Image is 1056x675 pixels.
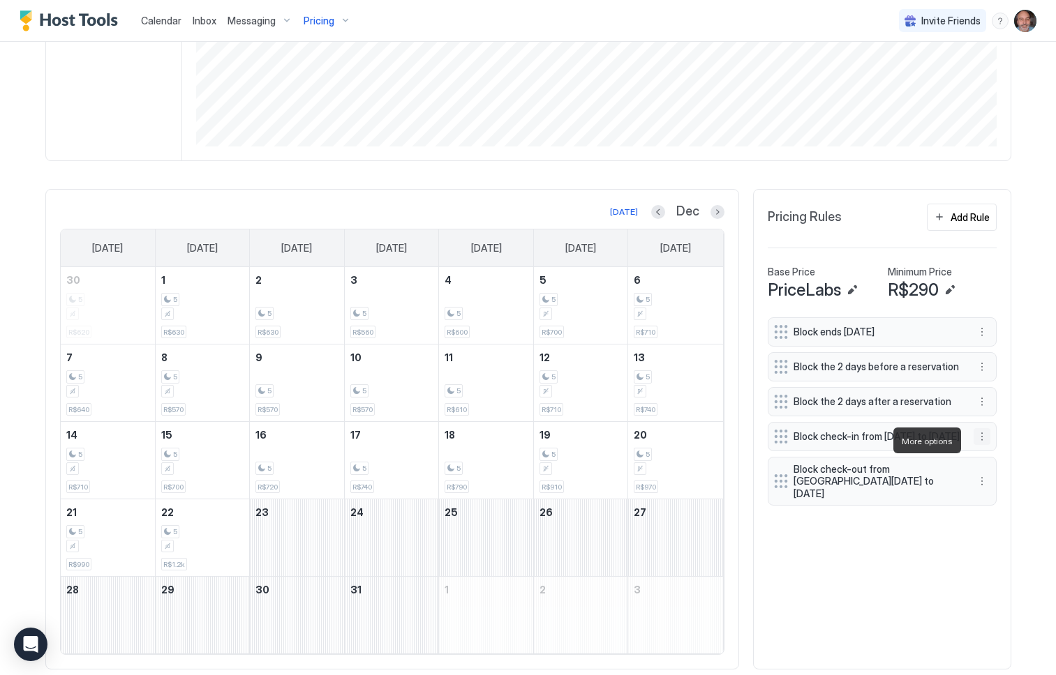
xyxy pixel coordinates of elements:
[61,267,156,344] td: November 30, 2025
[155,499,250,577] td: December 22, 2025
[439,499,533,525] a: December 25, 2025
[156,577,250,602] a: December 29, 2025
[676,204,699,220] span: Dec
[61,344,156,422] td: December 7, 2025
[255,584,269,596] span: 30
[456,309,461,318] span: 5
[78,229,137,267] a: Sunday
[794,361,960,373] span: Block the 2 days before a reservation
[345,577,439,602] a: December 31, 2025
[921,15,981,27] span: Invite Friends
[634,584,641,596] span: 3
[439,267,534,344] td: December 4, 2025
[161,274,165,286] span: 1
[533,422,628,499] td: December 19, 2025
[61,499,155,525] a: December 21, 2025
[711,205,724,219] button: Next month
[608,204,640,220] button: [DATE]
[457,229,516,267] a: Thursday
[439,344,533,370] a: December 11, 2025
[250,344,344,370] a: December 9, 2025
[551,372,556,381] span: 5
[255,351,262,363] span: 9
[66,351,73,363] span: 7
[193,13,216,28] a: Inbox
[565,242,596,255] span: [DATE]
[651,205,665,219] button: Previous month
[628,267,722,293] a: December 6, 2025
[794,463,960,500] span: Block check-out from [GEOGRAPHIC_DATA][DATE] to [DATE]
[534,267,628,293] a: December 5, 2025
[173,527,177,536] span: 5
[156,422,250,448] a: December 15, 2025
[551,450,556,459] span: 5
[445,584,449,596] span: 1
[255,506,269,518] span: 23
[610,206,638,218] div: [DATE]
[533,344,628,422] td: December 12, 2025
[439,344,534,422] td: December 11, 2025
[628,344,722,370] a: December 13, 2025
[61,499,156,577] td: December 21, 2025
[163,328,184,337] span: R$630
[20,10,124,31] div: Host Tools Logo
[974,428,990,445] button: More options
[161,506,174,518] span: 22
[888,266,952,278] span: Minimum Price
[636,483,656,492] span: R$970
[68,405,89,414] span: R$640
[61,577,156,654] td: December 28, 2025
[634,429,647,441] span: 20
[534,577,628,602] a: January 2, 2026
[974,393,990,410] div: menu
[636,405,655,414] span: R$740
[533,577,628,654] td: January 2, 2026
[250,267,345,344] td: December 2, 2025
[250,344,345,422] td: December 9, 2025
[156,499,250,525] a: December 22, 2025
[974,324,990,340] div: menu
[344,344,439,422] td: December 10, 2025
[628,422,723,499] td: December 20, 2025
[439,422,533,448] a: December 18, 2025
[534,344,628,370] a: December 12, 2025
[634,351,645,363] span: 13
[362,309,366,318] span: 5
[352,328,373,337] span: R$560
[362,464,366,473] span: 5
[255,274,262,286] span: 2
[794,395,960,408] span: Block the 2 days after a reservation
[974,473,990,490] button: More options
[646,450,650,459] span: 5
[992,13,1009,29] div: menu
[794,430,960,443] span: Block check-in from [DATE] to [DATE]
[445,274,452,286] span: 4
[61,422,156,499] td: December 14, 2025
[66,506,77,518] span: 21
[350,351,362,363] span: 10
[250,577,345,654] td: December 30, 2025
[456,464,461,473] span: 5
[456,386,461,395] span: 5
[439,577,534,654] td: January 1, 2026
[161,584,174,596] span: 29
[155,577,250,654] td: December 29, 2025
[352,405,373,414] span: R$570
[362,386,366,395] span: 5
[258,483,278,492] span: R$720
[534,499,628,525] a: December 26, 2025
[628,344,723,422] td: December 13, 2025
[66,274,80,286] span: 30
[345,344,439,370] a: December 10, 2025
[445,506,458,518] span: 25
[551,229,610,267] a: Friday
[250,499,344,525] a: December 23, 2025
[628,577,722,602] a: January 3, 2026
[628,267,723,344] td: December 6, 2025
[445,429,455,441] span: 18
[92,242,123,255] span: [DATE]
[974,324,990,340] button: More options
[344,422,439,499] td: December 17, 2025
[376,242,407,255] span: [DATE]
[344,267,439,344] td: December 3, 2025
